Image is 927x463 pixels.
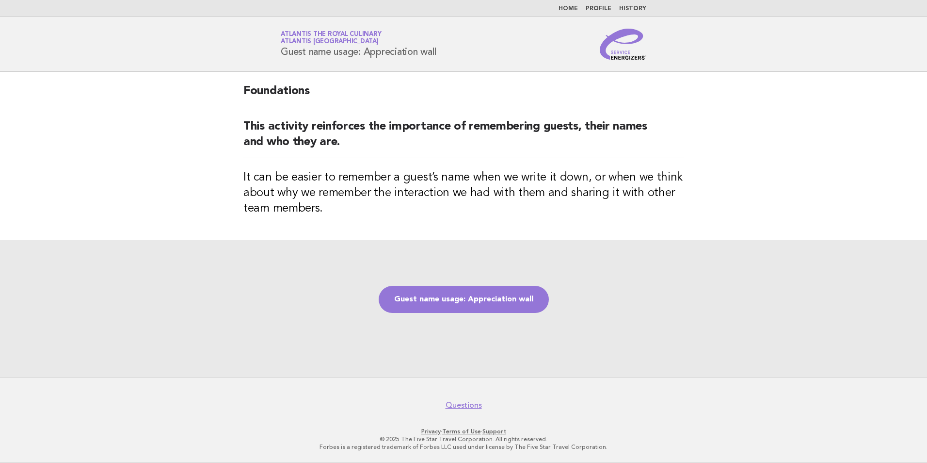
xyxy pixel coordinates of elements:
[281,39,379,45] span: Atlantis [GEOGRAPHIC_DATA]
[379,286,549,313] a: Guest name usage: Appreciation wall
[619,6,646,12] a: History
[243,83,684,107] h2: Foundations
[243,119,684,158] h2: This activity reinforces the importance of remembering guests, their names and who they are.
[442,428,481,435] a: Terms of Use
[167,428,760,435] p: · ·
[446,400,482,410] a: Questions
[421,428,441,435] a: Privacy
[281,32,436,57] h1: Guest name usage: Appreciation wall
[167,443,760,451] p: Forbes is a registered trademark of Forbes LLC used under license by The Five Star Travel Corpora...
[167,435,760,443] p: © 2025 The Five Star Travel Corporation. All rights reserved.
[600,29,646,60] img: Service Energizers
[281,31,381,45] a: Atlantis the Royal CulinaryAtlantis [GEOGRAPHIC_DATA]
[559,6,578,12] a: Home
[482,428,506,435] a: Support
[586,6,611,12] a: Profile
[243,170,684,216] h3: It can be easier to remember a guest’s name when we write it down, or when we think about why we ...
